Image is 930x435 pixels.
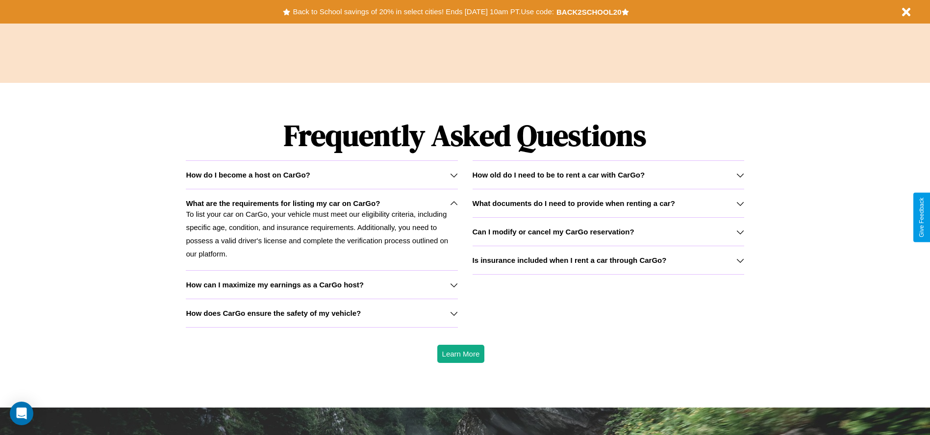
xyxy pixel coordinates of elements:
[437,345,485,363] button: Learn More
[473,228,634,236] h3: Can I modify or cancel my CarGo reservation?
[473,199,675,207] h3: What documents do I need to provide when renting a car?
[186,207,457,260] p: To list your car on CarGo, your vehicle must meet our eligibility criteria, including specific ag...
[473,256,667,264] h3: Is insurance included when I rent a car through CarGo?
[186,171,310,179] h3: How do I become a host on CarGo?
[290,5,556,19] button: Back to School savings of 20% in select cities! Ends [DATE] 10am PT.Use code:
[918,198,925,237] div: Give Feedback
[186,309,361,317] h3: How does CarGo ensure the safety of my vehicle?
[10,402,33,425] div: Open Intercom Messenger
[186,281,364,289] h3: How can I maximize my earnings as a CarGo host?
[186,199,380,207] h3: What are the requirements for listing my car on CarGo?
[556,8,622,16] b: BACK2SCHOOL20
[186,110,744,160] h1: Frequently Asked Questions
[473,171,645,179] h3: How old do I need to be to rent a car with CarGo?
